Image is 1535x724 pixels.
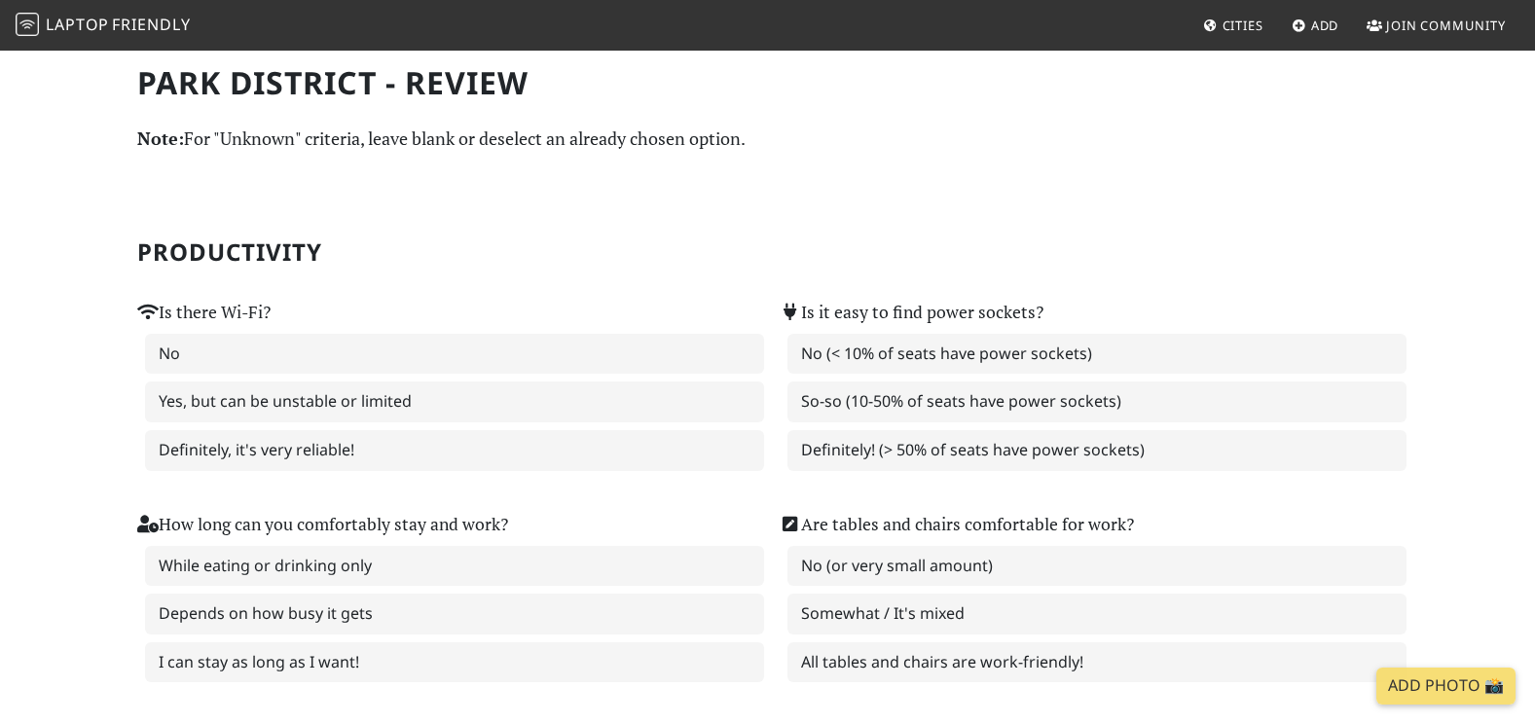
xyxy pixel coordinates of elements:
[112,14,190,35] span: Friendly
[1376,668,1516,705] a: Add Photo 📸
[145,381,764,422] label: Yes, but can be unstable or limited
[137,238,1399,267] h2: Productivity
[1223,17,1263,34] span: Cities
[780,511,1134,538] label: Are tables and chairs comfortable for work?
[787,334,1407,375] label: No (< 10% of seats have power sockets)
[787,594,1407,634] label: Somewhat / It's mixed
[137,125,1399,153] p: For "Unknown" criteria, leave blank or deselect an already chosen option.
[787,642,1407,683] label: All tables and chairs are work-friendly!
[787,430,1407,471] label: Definitely! (> 50% of seats have power sockets)
[137,127,184,150] strong: Note:
[1386,17,1506,34] span: Join Community
[137,299,271,326] label: Is there Wi-Fi?
[16,13,39,36] img: LaptopFriendly
[145,642,764,683] label: I can stay as long as I want!
[145,430,764,471] label: Definitely, it's very reliable!
[1311,17,1339,34] span: Add
[1284,8,1347,43] a: Add
[137,511,508,538] label: How long can you comfortably stay and work?
[787,381,1407,422] label: So-so (10-50% of seats have power sockets)
[145,546,764,587] label: While eating or drinking only
[16,9,191,43] a: LaptopFriendly LaptopFriendly
[787,546,1407,587] label: No (or very small amount)
[780,299,1043,326] label: Is it easy to find power sockets?
[137,64,1399,101] h1: Park District - Review
[145,594,764,634] label: Depends on how busy it gets
[46,14,109,35] span: Laptop
[1359,8,1514,43] a: Join Community
[145,334,764,375] label: No
[1195,8,1271,43] a: Cities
